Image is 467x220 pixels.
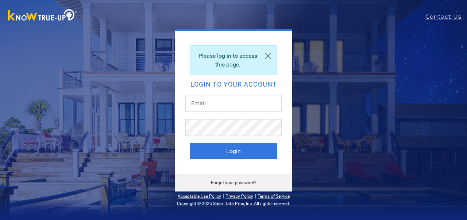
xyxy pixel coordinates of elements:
span: | [223,192,224,199]
span: | [255,192,256,199]
button: Login [190,143,277,159]
h2: Login to your account [190,81,277,88]
a: Forgot your password? [211,180,256,185]
input: Email [185,95,282,112]
a: Privacy Policy [225,194,253,199]
img: Know True-Up [4,8,81,24]
a: Acceptable Use Policy [178,194,221,199]
a: Close [259,46,277,66]
a: Contact Us [425,12,467,21]
a: Terms of Service [258,194,290,199]
div: Please log in to access this page. [190,45,277,75]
